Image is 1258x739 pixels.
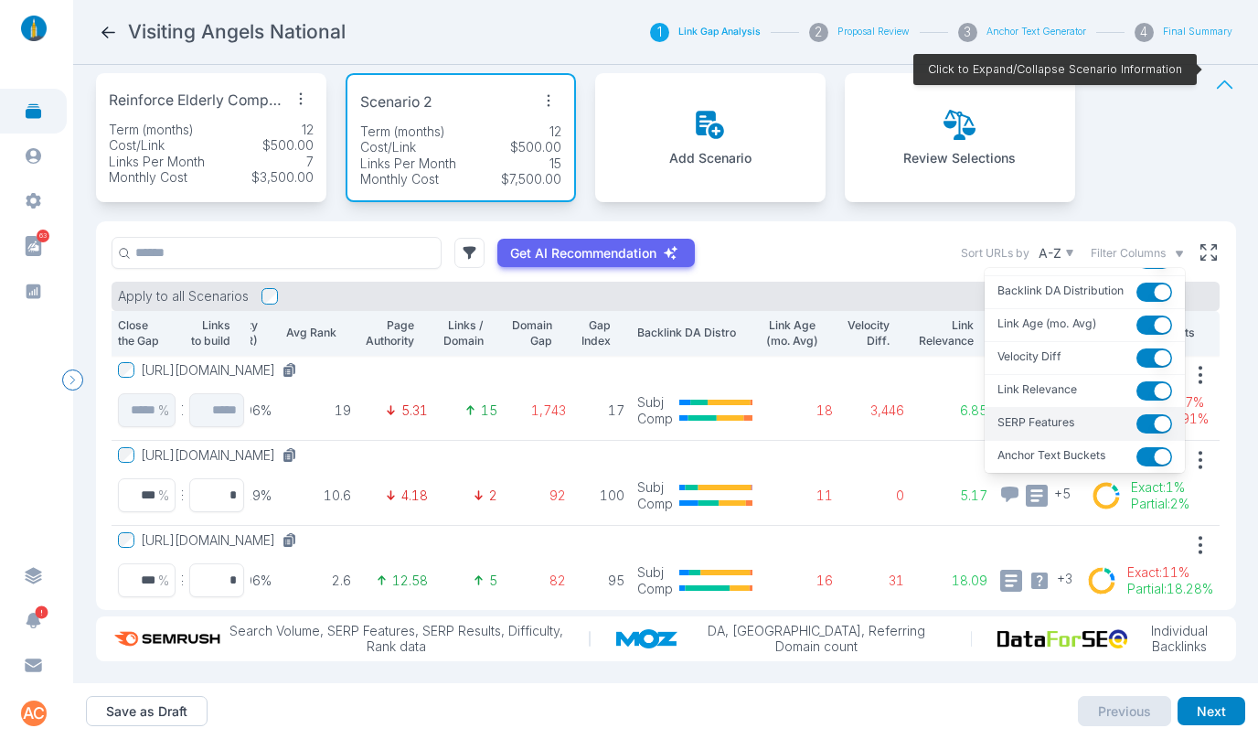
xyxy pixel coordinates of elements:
p: Velocity Diff. [846,317,890,349]
p: Exact : 1% [1131,479,1189,496]
img: moz_logo.a3998d80.png [616,629,688,648]
p: Comp [637,496,673,512]
img: semrush_logo.573af308.png [109,623,229,655]
p: Click to Expand/Collapse Scenario Information [928,61,1182,78]
button: Final Summary [1163,26,1232,38]
p: Close the Gap [118,317,162,349]
button: Anchor Text Generator [986,26,1086,38]
p: 31 [846,573,904,589]
span: SERP Features [997,414,1074,434]
p: Links to build [188,317,230,349]
p: Subj [637,394,673,411]
span: + 5 [1054,485,1071,502]
p: 95 [579,573,624,589]
label: Sort URLs by [961,245,1029,262]
button: Link Gap Analysis [678,26,761,38]
div: 4 [1135,23,1154,42]
span: Link Age (mo. Avg) [997,316,1096,335]
p: Term (months) [109,122,194,138]
p: 1,743 [510,402,567,419]
p: 92 [510,487,567,504]
p: Monthly Cost [360,171,439,187]
button: [URL][DOMAIN_NAME] [141,532,304,549]
span: Backlink DA Distribution [997,283,1124,302]
p: 2 [489,487,497,504]
p: Term (months) [360,123,445,140]
p: Cost/Link [360,139,416,155]
p: 18 [765,402,834,419]
button: Filter Columns [1091,245,1185,262]
p: Cost/Link [109,137,165,154]
button: Previous [1078,696,1171,727]
p: Get AI Recommendation [510,245,656,262]
img: data_for_seo_logo.e5120ddb.png [997,629,1136,648]
p: 0 [846,487,904,504]
p: 16 [765,573,834,589]
p: 17 [579,402,624,419]
p: A-Z [1039,245,1061,262]
p: Links Per Month [109,154,205,170]
p: 5 [489,573,497,589]
p: Links Per Month [360,155,456,172]
span: Filter Columns [1091,245,1166,262]
p: 4.18 [401,487,428,504]
p: $7,500.00 [501,171,561,187]
div: 3 [958,23,977,42]
h2: Visiting Angels National [128,19,346,45]
span: 63 [37,230,49,242]
p: Individual Backlinks [1136,623,1222,655]
p: $500.00 [262,137,314,154]
p: 5.31 [401,402,428,419]
p: Link Relevance [917,317,974,349]
button: Proposal Review [837,26,910,38]
p: Page Authority [364,317,414,349]
p: % [158,487,169,504]
button: Get AI Recommendation [497,239,695,268]
p: Avg Rank [284,325,336,341]
p: Partial : 18.28% [1127,581,1213,597]
button: Next [1178,697,1245,726]
p: % [158,402,169,419]
p: 100 [579,487,624,504]
p: Backlink DA Distro [637,325,752,341]
p: Subj [637,479,673,496]
div: 2 [809,23,828,42]
p: 3,446 [846,402,904,419]
span: Anchor Text Buckets [997,447,1105,466]
p: Link Age (mo. Avg) [765,317,819,349]
p: % [158,573,169,589]
span: + 3 [1057,570,1072,587]
p: 12 [302,122,314,138]
p: 15 [549,155,561,172]
button: [URL][DOMAIN_NAME] [141,362,304,379]
button: A-Z [1036,241,1078,264]
p: $3,500.00 [251,169,314,186]
p: Monthly Cost [109,169,187,186]
p: 18.09 [917,573,988,589]
p: Comp [637,411,673,427]
p: 19 [284,402,351,419]
p: Domain Gap [510,317,553,349]
p: Review Selections [903,150,1016,166]
p: 10.6 [284,487,351,504]
p: Scenario 2 [360,91,432,114]
p: Add Scenario [669,150,752,166]
p: Exact : 11% [1127,564,1213,581]
button: Save as Draft [86,696,208,727]
p: 12 [549,123,561,140]
p: 7 [306,154,314,170]
img: linklaunch_small.2ae18699.png [15,16,53,41]
p: DA, [GEOGRAPHIC_DATA], Referring Domain count [688,623,945,655]
p: 5.17 [917,487,988,504]
p: Gap Index [579,317,611,349]
p: Reinforce Elderly Companion Care [109,90,288,112]
p: 15 [481,402,497,419]
p: 82 [510,573,567,589]
p: Apply to all Scenarios [118,288,249,305]
p: Links / Domain [441,317,484,349]
p: 11 [765,487,834,504]
span: Link Relevance [997,381,1077,401]
p: Search Volume, SERP Features, SERP Results, Difficulty, Rank data [229,623,563,655]
p: Comp [637,581,673,597]
p: 12.58 [392,573,428,589]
